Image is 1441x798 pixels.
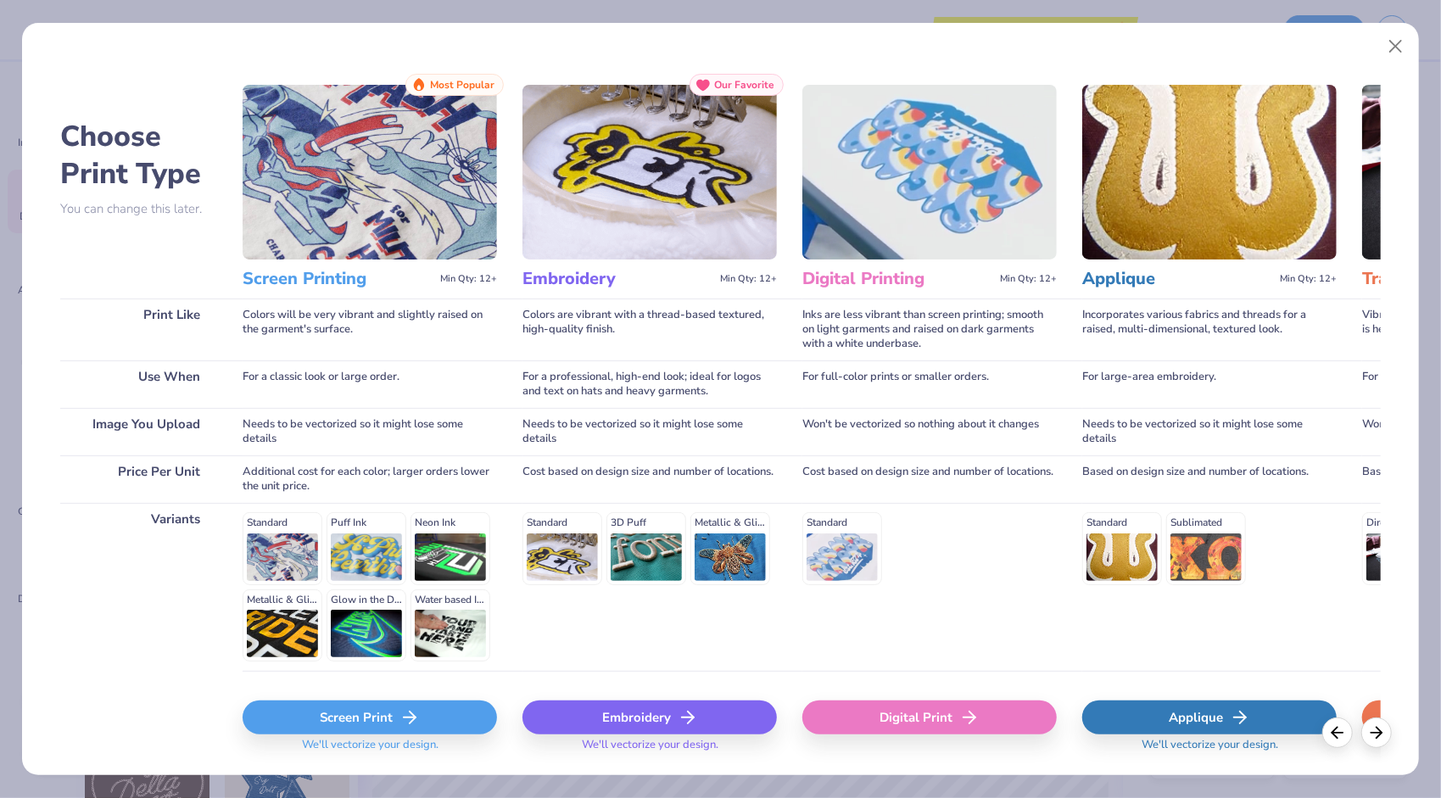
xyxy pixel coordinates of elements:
div: For large-area embroidery. [1082,360,1337,408]
div: Incorporates various fabrics and threads for a raised, multi-dimensional, textured look. [1082,299,1337,360]
div: Digital Print [802,700,1057,734]
h3: Applique [1082,268,1273,290]
span: Most Popular [430,79,494,91]
span: Min Qty: 12+ [720,273,777,285]
div: Use When [60,360,217,408]
h2: Choose Print Type [60,118,217,193]
div: For full-color prints or smaller orders. [802,360,1057,408]
img: Digital Printing [802,85,1057,259]
div: Needs to be vectorized so it might lose some details [1082,408,1337,455]
h3: Digital Printing [802,268,993,290]
div: Additional cost for each color; larger orders lower the unit price. [243,455,497,503]
div: For a professional, high-end look; ideal for logos and text on hats and heavy garments. [522,360,777,408]
span: Min Qty: 12+ [1280,273,1337,285]
p: You can change this later. [60,202,217,216]
span: We'll vectorize your design. [295,738,445,762]
h3: Embroidery [522,268,713,290]
img: Applique [1082,85,1337,259]
div: Colors are vibrant with a thread-based textured, high-quality finish. [522,299,777,360]
div: Image You Upload [60,408,217,455]
div: Price Per Unit [60,455,217,503]
div: Cost based on design size and number of locations. [802,455,1057,503]
div: Embroidery [522,700,777,734]
div: Based on design size and number of locations. [1082,455,1337,503]
div: Variants [60,503,217,671]
div: Applique [1082,700,1337,734]
button: Close [1379,31,1411,63]
div: Colors will be very vibrant and slightly raised on the garment's surface. [243,299,497,360]
span: Min Qty: 12+ [1000,273,1057,285]
img: Embroidery [522,85,777,259]
div: Needs to be vectorized so it might lose some details [522,408,777,455]
img: Screen Printing [243,85,497,259]
div: Won't be vectorized so nothing about it changes [802,408,1057,455]
div: Print Like [60,299,217,360]
span: Min Qty: 12+ [440,273,497,285]
span: We'll vectorize your design. [575,738,725,762]
div: Cost based on design size and number of locations. [522,455,777,503]
span: Our Favorite [714,79,774,91]
span: We'll vectorize your design. [1135,738,1285,762]
div: Screen Print [243,700,497,734]
div: For a classic look or large order. [243,360,497,408]
div: Inks are less vibrant than screen printing; smooth on light garments and raised on dark garments ... [802,299,1057,360]
div: Needs to be vectorized so it might lose some details [243,408,497,455]
h3: Screen Printing [243,268,433,290]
